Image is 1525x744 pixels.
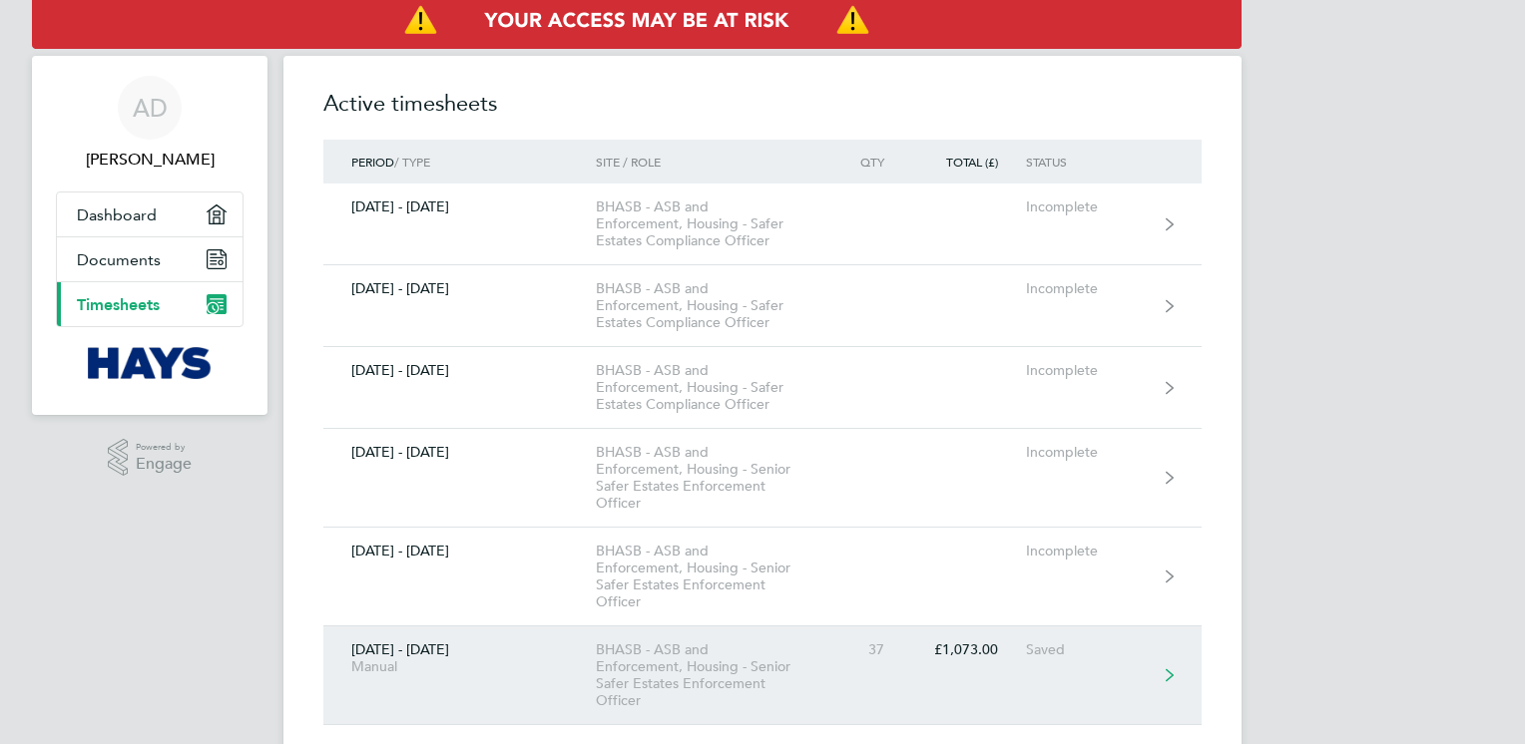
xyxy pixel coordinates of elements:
div: Incomplete [1026,362,1149,379]
span: Engage [136,456,192,473]
span: AD [133,95,168,121]
div: Site / Role [596,155,824,169]
div: BHASB - ASB and Enforcement, Housing - Senior Safer Estates Enforcement Officer [596,543,824,610]
div: BHASB - ASB and Enforcement, Housing - Senior Safer Estates Enforcement Officer [596,444,824,512]
a: Go to home page [56,347,244,379]
div: Saved [1026,641,1149,658]
span: Dashboard [77,205,157,224]
span: Aasiya Dudha [56,148,244,172]
h2: Active timesheets [323,88,1202,140]
a: Dashboard [57,192,243,236]
div: 37 [824,641,912,658]
div: [DATE] - [DATE] [323,543,596,559]
div: £1,073.00 [912,641,1026,658]
div: [DATE] - [DATE] [323,280,596,297]
span: Powered by [136,439,192,456]
a: Powered byEngage [108,439,193,477]
nav: Main navigation [32,56,267,415]
div: Incomplete [1026,543,1149,559]
div: Total (£) [912,155,1026,169]
div: [DATE] - [DATE] [323,444,596,461]
span: Documents [77,250,161,269]
div: BHASB - ASB and Enforcement, Housing - Safer Estates Compliance Officer [596,362,824,413]
a: Documents [57,237,243,281]
div: Incomplete [1026,198,1149,215]
div: [DATE] - [DATE] [323,641,596,675]
div: Qty [824,155,912,169]
div: [DATE] - [DATE] [323,362,596,379]
div: Status [1026,155,1149,169]
div: BHASB - ASB and Enforcement, Housing - Senior Safer Estates Enforcement Officer [596,641,824,709]
div: BHASB - ASB and Enforcement, Housing - Safer Estates Compliance Officer [596,198,824,249]
a: [DATE] - [DATE]BHASB - ASB and Enforcement, Housing - Safer Estates Compliance OfficerIncomplete [323,347,1202,429]
a: [DATE] - [DATE]BHASB - ASB and Enforcement, Housing - Senior Safer Estates Enforcement OfficerInc... [323,528,1202,626]
div: Incomplete [1026,280,1149,297]
span: Period [351,154,394,170]
a: [DATE] - [DATE]BHASB - ASB and Enforcement, Housing - Senior Safer Estates Enforcement OfficerInc... [323,429,1202,528]
div: Manual [351,658,568,675]
a: AD[PERSON_NAME] [56,76,244,172]
div: [DATE] - [DATE] [323,198,596,215]
a: [DATE] - [DATE]BHASB - ASB and Enforcement, Housing - Safer Estates Compliance OfficerIncomplete [323,265,1202,347]
img: hays-logo-retina.png [88,347,213,379]
a: [DATE] - [DATE]BHASB - ASB and Enforcement, Housing - Safer Estates Compliance OfficerIncomplete [323,184,1202,265]
div: / Type [323,155,596,169]
a: Timesheets [57,282,243,326]
div: BHASB - ASB and Enforcement, Housing - Safer Estates Compliance Officer [596,280,824,331]
span: Timesheets [77,295,160,314]
div: Incomplete [1026,444,1149,461]
a: [DATE] - [DATE]ManualBHASB - ASB and Enforcement, Housing - Senior Safer Estates Enforcement Offi... [323,626,1202,725]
